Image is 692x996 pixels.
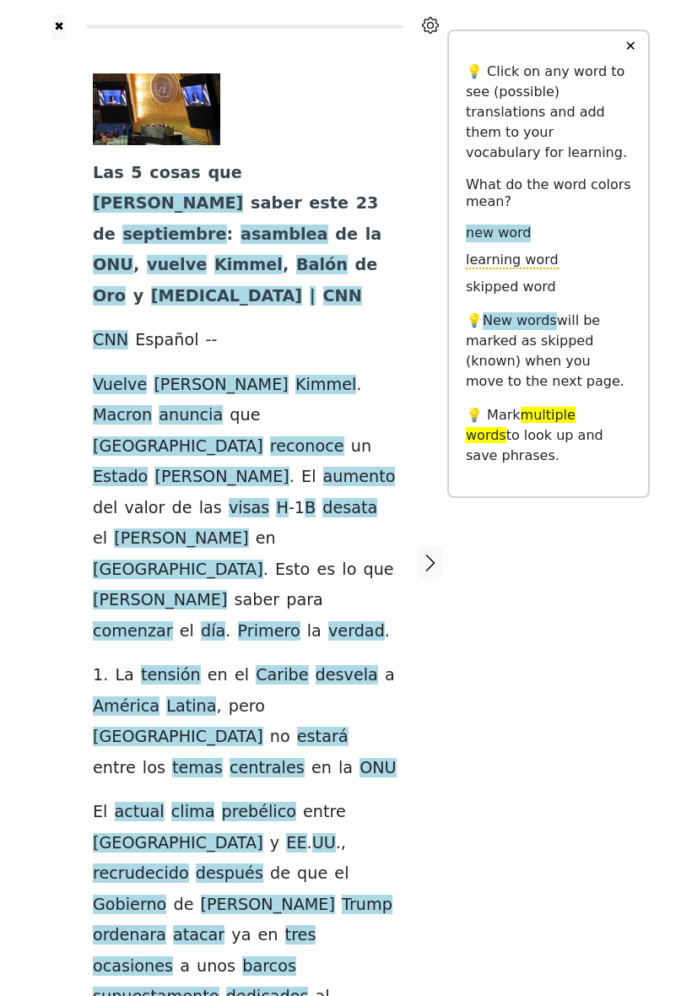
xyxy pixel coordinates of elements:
[466,176,631,208] h6: What do the word colors mean?
[93,73,220,145] img: gettyimages-2236329610.jpg
[115,802,165,823] span: actual
[93,436,263,457] span: [GEOGRAPHIC_DATA]
[114,528,248,549] span: [PERSON_NAME]
[231,925,251,946] span: ya
[466,311,631,392] p: 💡 will be marked as skipped (known) when you move to the next page.
[242,956,296,977] span: barcos
[286,833,306,854] span: EE
[172,498,192,519] span: de
[180,956,190,977] span: a
[52,14,67,40] a: ✖
[229,696,265,717] span: pero
[322,498,377,519] span: desata
[196,863,263,885] span: después
[173,925,224,946] span: atacar
[297,863,327,885] span: que
[289,498,305,519] span: -1
[159,405,223,426] span: anuncia
[342,895,392,916] span: Trump
[355,255,378,276] span: de
[356,193,379,214] span: 23
[263,560,268,581] span: .
[216,696,221,717] span: ,
[283,255,289,276] span: ,
[256,528,276,549] span: en
[276,498,288,519] span: H
[285,925,316,946] span: tres
[483,312,557,330] span: New words
[166,696,216,717] span: Latina
[103,665,108,686] span: .
[385,621,390,642] span: .
[222,802,296,823] span: prebélico
[341,833,346,854] span: ,
[270,727,290,748] span: no
[225,621,230,642] span: .
[201,895,335,916] span: [PERSON_NAME]
[147,255,207,276] span: vuelve
[93,193,243,214] span: [PERSON_NAME]
[93,330,128,351] span: CNN
[270,863,290,885] span: de
[385,665,395,686] span: a
[258,925,278,946] span: en
[201,621,225,642] span: día
[286,590,323,611] span: para
[312,833,336,854] span: UU
[295,375,356,396] span: Kimmel
[93,163,124,184] span: Las
[214,255,283,276] span: Kimmel
[311,758,332,779] span: en
[208,163,241,184] span: que
[256,665,308,686] span: Caribe
[238,621,300,642] span: Primero
[122,225,226,246] span: septiembre
[93,621,173,642] span: comenzar
[93,255,133,276] span: ONU
[93,696,159,717] span: América
[173,895,193,916] span: de
[307,621,322,642] span: la
[275,560,310,581] span: Esto
[356,375,361,396] span: .
[131,163,142,184] span: 5
[229,498,269,519] span: visas
[316,665,378,686] span: desvela
[133,286,144,307] span: y
[93,405,152,426] span: Macron
[206,330,218,351] span: --
[235,665,249,686] span: el
[93,925,166,946] span: ordenara
[466,407,576,443] span: multiple words
[151,286,302,307] span: [MEDICAL_DATA]
[93,375,147,396] span: Vuelve
[466,225,531,242] span: new word
[227,225,234,246] span: :
[230,758,305,779] span: centrales
[154,375,288,396] span: [PERSON_NAME]
[171,802,215,823] span: clima
[301,467,316,488] span: El
[172,758,223,779] span: temas
[241,225,328,246] span: asamblea
[133,255,139,276] span: ,
[251,193,302,214] span: saber
[365,225,382,246] span: la
[234,590,279,611] span: saber
[93,225,116,246] span: de
[316,560,335,581] span: es
[115,665,133,686] span: La
[297,727,349,748] span: estará
[93,833,263,854] span: [GEOGRAPHIC_DATA]
[135,330,198,351] span: Español
[93,528,107,549] span: el
[335,225,358,246] span: de
[93,560,263,581] span: [GEOGRAPHIC_DATA]
[93,590,227,611] span: [PERSON_NAME]
[466,279,556,296] span: skipped word
[360,758,397,779] span: ONU
[323,467,396,488] span: aumento
[93,727,263,748] span: [GEOGRAPHIC_DATA]
[208,665,228,686] span: en
[149,163,200,184] span: cosas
